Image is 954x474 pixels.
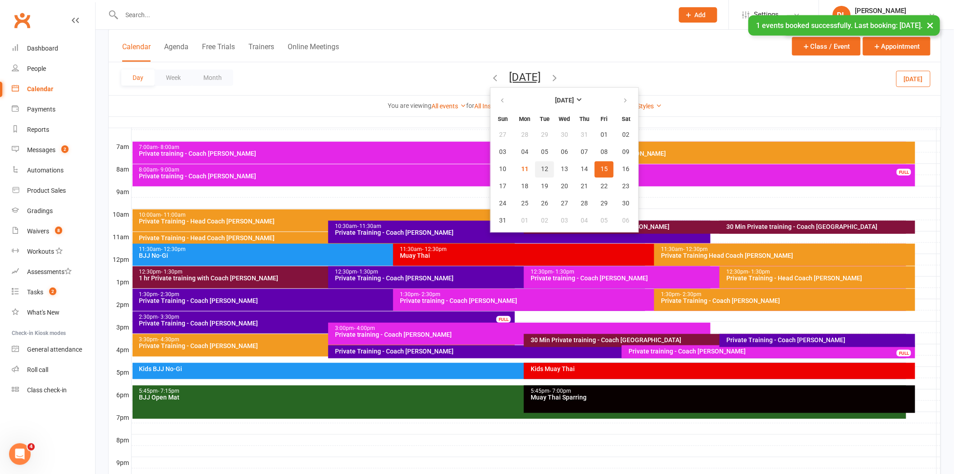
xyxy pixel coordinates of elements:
span: 05 [601,217,608,224]
th: 9pm [109,457,131,468]
span: 04 [521,149,528,156]
span: - 12:30pm [683,246,708,252]
button: Week [155,70,192,86]
button: 01 [595,127,614,143]
span: 17 [500,183,507,190]
span: 01 [601,131,608,139]
div: 12:30pm [139,269,513,275]
span: 03 [561,217,568,224]
div: Reports [27,126,49,133]
span: 02 [541,217,548,224]
div: 5:45pm [139,388,905,394]
button: 26 [535,195,554,212]
a: What's New [12,302,95,323]
div: 10:00am [139,212,513,218]
div: 1 events booked successfully. Last booking: [DATE]. [748,15,940,36]
div: 30 Min Private training - Coach [GEOGRAPHIC_DATA] [530,337,904,343]
button: 28 [515,127,534,143]
span: 30 [623,200,630,207]
button: [DATE] [896,70,931,87]
div: DL [833,6,851,24]
small: Tuesday [540,116,550,122]
div: General attendance [27,346,82,353]
div: Assessments [27,268,72,275]
a: Reports [12,120,95,140]
button: 08 [595,144,614,160]
div: 11:30am [139,246,644,252]
div: 11:30am [399,246,904,252]
a: All Styles [629,102,662,110]
span: - 1:30pm [357,269,379,275]
div: Private Training - Coach [PERSON_NAME] [139,297,644,304]
span: 8 [55,227,62,234]
div: Private Training - Coach [PERSON_NAME] [139,320,513,326]
button: 04 [515,144,534,160]
span: 11 [521,166,528,173]
span: - 7:15pm [158,388,180,394]
span: 28 [521,131,528,139]
button: 06 [555,144,574,160]
span: 10 [500,166,507,173]
span: - 4:30pm [158,336,180,343]
span: 14 [581,166,588,173]
span: - 1:30pm [553,269,574,275]
div: Private Training - Coach [PERSON_NAME] [726,337,913,343]
button: 20 [555,178,574,195]
strong: You are viewing [388,102,431,109]
span: 08 [601,149,608,156]
div: Private Training - Coach [PERSON_NAME] [335,275,709,281]
button: 30 [555,127,574,143]
th: 7pm [109,412,131,423]
span: 01 [521,217,528,224]
div: 5:45pm [530,388,913,394]
a: Automations [12,160,95,181]
span: - 2:30pm [419,291,440,297]
div: 10:30am [335,223,709,229]
div: 11:30am [660,246,913,252]
button: 30 [615,195,638,212]
strong: for [466,102,474,109]
span: 2 [49,288,56,295]
button: 06 [615,213,638,229]
div: BJJ No-Gi [139,252,644,259]
span: 19 [541,183,548,190]
a: Roll call [12,360,95,380]
button: Add [679,7,717,23]
div: [PERSON_NAME] [855,7,907,15]
div: People [27,65,46,72]
div: Payments [27,106,55,113]
div: What's New [27,309,60,316]
span: 05 [541,149,548,156]
button: 12 [535,161,554,177]
div: 3:00pm [335,325,709,331]
div: 1 hr Private training with Coach [PERSON_NAME] [530,223,904,230]
th: 3pm [109,321,131,333]
div: Private Training - Coach [PERSON_NAME] [335,229,709,236]
span: - 2:30pm [680,291,702,297]
span: - 8:00am [158,144,180,150]
button: 04 [575,213,594,229]
button: 05 [595,213,614,229]
th: 5pm [109,367,131,378]
span: 21 [581,183,588,190]
div: Private Training - Coach [PERSON_NAME] [139,343,513,349]
div: Product Sales [27,187,66,194]
div: Dashboard [27,45,58,52]
span: 09 [623,149,630,156]
span: - 1:30pm [748,269,770,275]
div: 1:30pm [139,292,644,297]
span: 26 [541,200,548,207]
a: Payments [12,99,95,120]
small: Saturday [622,116,630,122]
th: 10am [109,209,131,220]
div: 12:30pm [335,269,709,275]
span: 23 [623,183,630,190]
div: Calendar [27,85,53,93]
span: - 12:30pm [422,246,447,252]
button: Appointment [863,37,931,56]
a: Gradings [12,201,95,221]
th: 6pm [109,389,131,400]
div: Private Training Head Coach [PERSON_NAME] [660,252,913,259]
span: 16 [623,166,630,173]
div: Muay Thai Sparring [530,394,913,400]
